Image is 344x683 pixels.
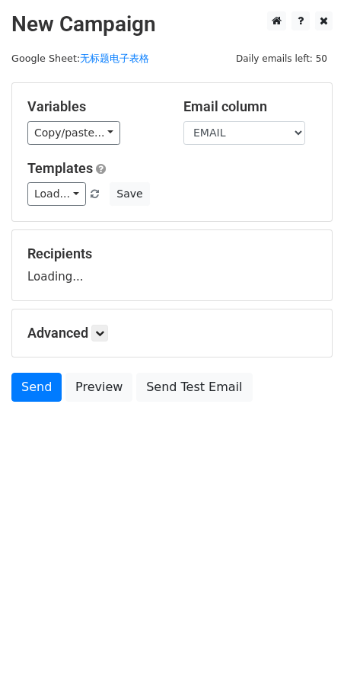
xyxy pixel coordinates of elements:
a: Preview [65,373,132,402]
a: Daily emails left: 50 [231,53,333,64]
small: Google Sheet: [11,53,149,64]
a: Templates [27,160,93,176]
a: Send [11,373,62,402]
a: Copy/paste... [27,121,120,145]
h2: New Campaign [11,11,333,37]
h5: Variables [27,98,161,115]
div: Loading... [27,245,317,285]
span: Daily emails left: 50 [231,50,333,67]
h5: Advanced [27,325,317,341]
a: Load... [27,182,86,206]
button: Save [110,182,149,206]
h5: Recipients [27,245,317,262]
a: Send Test Email [136,373,252,402]
a: 无标题电子表格 [80,53,149,64]
h5: Email column [183,98,317,115]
